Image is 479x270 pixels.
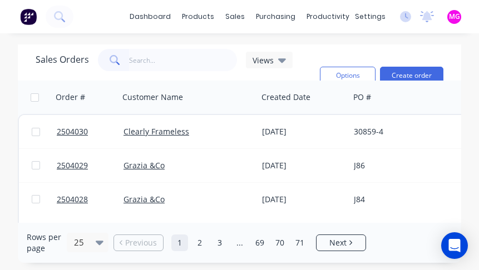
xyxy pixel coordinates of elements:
button: Create order [380,67,443,84]
div: Created Date [261,92,310,103]
span: 2504030 [57,126,88,137]
a: Clearly Frameless [124,126,189,137]
div: sales [220,8,250,25]
a: Page 70 [271,234,288,251]
span: Next [329,237,347,248]
div: purchasing [250,8,301,25]
span: Rows per page [27,232,62,254]
input: Search... [129,49,238,71]
span: 2504029 [57,160,88,171]
a: Next page [317,237,366,248]
a: dashboard [124,8,176,25]
div: settings [349,8,391,25]
a: 2504029 [57,149,124,182]
img: Factory [20,8,37,25]
div: productivity [301,8,355,25]
button: Options [320,67,376,84]
a: Page 3 [211,234,228,251]
div: Open Intercom Messenger [441,232,468,259]
div: 30859-4 [354,126,477,137]
a: 2504030 [57,115,124,148]
div: [DATE] [262,194,345,205]
span: MG [449,12,460,22]
div: [DATE] [262,160,345,171]
a: Grazia &Co [124,194,165,204]
div: J86 [354,160,477,171]
span: Views [253,54,274,66]
span: 2504028 [57,194,88,205]
div: Customer Name [122,92,183,103]
a: Page 1 is your current page [171,234,188,251]
a: Jump forward [231,234,248,251]
div: J84 [354,194,477,205]
div: products [176,8,220,25]
a: Page 71 [292,234,308,251]
a: Page 2 [191,234,208,251]
h1: Sales Orders [36,54,89,65]
div: PO # [353,92,371,103]
a: Page 69 [251,234,268,251]
div: [DATE] [262,126,345,137]
a: Previous page [114,237,163,248]
a: 2504028 [57,183,124,216]
ul: Pagination [109,234,371,251]
div: Order # [56,92,85,103]
a: Grazia &Co [124,160,165,171]
a: 2504027 [57,216,124,249]
span: Previous [125,237,157,248]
